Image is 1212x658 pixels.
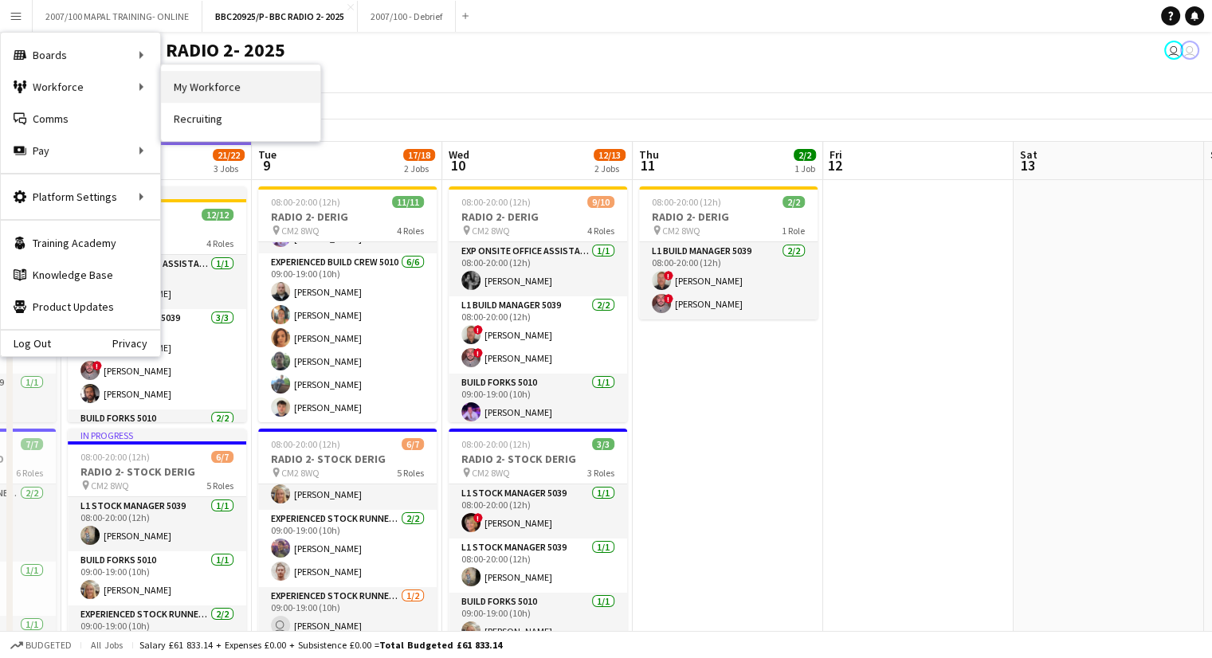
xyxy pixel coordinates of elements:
[1,71,160,103] div: Workforce
[449,374,627,428] app-card-role: Build Forks 50101/109:00-19:00 (10h)[PERSON_NAME]
[782,225,805,237] span: 1 Role
[461,196,531,208] span: 08:00-20:00 (12h)
[202,209,233,221] span: 12/12
[449,593,627,647] app-card-role: Build Forks 50101/109:00-19:00 (10h)[PERSON_NAME]
[639,242,818,319] app-card-role: L1 Build Manager 50392/208:00-20:00 (12h)![PERSON_NAME]![PERSON_NAME]
[25,640,72,651] span: Budgeted
[587,467,614,479] span: 3 Roles
[446,156,469,174] span: 10
[1,39,160,71] div: Boards
[449,186,627,422] app-job-card: 08:00-20:00 (12h)9/10RADIO 2- DERIG CM2 8WQ4 RolesExp Onsite Office Assistant 50121/108:00-20:00 ...
[258,510,437,587] app-card-role: Experienced Stock Runner 50122/209:00-19:00 (10h)[PERSON_NAME][PERSON_NAME]
[473,513,483,523] span: !
[358,1,456,32] button: 2007/100 - Debrief
[639,147,659,162] span: Thu
[214,163,244,174] div: 3 Jobs
[68,429,246,441] div: In progress
[21,438,43,450] span: 7/7
[256,156,277,174] span: 9
[449,429,627,647] app-job-card: 08:00-20:00 (12h)3/3RADIO 2- STOCK DERIG CM2 8WQ3 RolesL1 Stock Manager 50391/108:00-20:00 (12h)!...
[91,480,129,492] span: CM2 8WQ
[639,210,818,224] h3: RADIO 2- DERIG
[397,225,424,237] span: 4 Roles
[1,259,160,291] a: Knowledge Base
[473,348,483,358] span: !
[449,242,627,296] app-card-role: Exp Onsite Office Assistant 50121/108:00-20:00 (12h)[PERSON_NAME]
[449,210,627,224] h3: RADIO 2- DERIG
[68,309,246,409] app-card-role: L1 Build Manager 50393/308:00-20:00 (12h)![PERSON_NAME]![PERSON_NAME][PERSON_NAME]
[1,291,160,323] a: Product Updates
[402,438,424,450] span: 6/7
[397,467,424,479] span: 5 Roles
[1020,147,1037,162] span: Sat
[461,438,531,450] span: 08:00-20:00 (12h)
[472,467,510,479] span: CM2 8WQ
[258,186,437,422] app-job-card: 08:00-20:00 (12h)11/11RADIO 2- DERIG CM2 8WQ4 Roles[PERSON_NAME]Build Forks 50101/109:00-19:00 (1...
[662,225,700,237] span: CM2 8WQ
[592,438,614,450] span: 3/3
[68,551,246,605] app-card-role: Build Forks 50101/109:00-19:00 (10h)[PERSON_NAME]
[664,271,673,280] span: !
[92,361,102,370] span: !
[827,156,842,174] span: 12
[68,464,246,479] h3: RADIO 2- STOCK DERIG
[587,196,614,208] span: 9/10
[449,296,627,374] app-card-role: L1 Build Manager 50392/208:00-20:00 (12h)![PERSON_NAME]![PERSON_NAME]
[8,636,74,654] button: Budgeted
[449,452,627,466] h3: RADIO 2- STOCK DERIG
[16,467,43,479] span: 6 Roles
[449,484,627,539] app-card-role: L1 Stock Manager 50391/108:00-20:00 (12h)![PERSON_NAME]
[403,149,435,161] span: 17/18
[637,156,659,174] span: 11
[281,467,320,479] span: CM2 8WQ
[473,325,483,335] span: !
[379,639,502,651] span: Total Budgeted £61 833.14
[830,147,842,162] span: Fri
[68,409,246,487] app-card-role: Build Forks 50102/2
[1,103,160,135] a: Comms
[1,227,160,259] a: Training Academy
[213,149,245,161] span: 21/22
[664,294,673,304] span: !
[594,149,626,161] span: 12/13
[404,163,434,174] div: 2 Jobs
[472,225,510,237] span: CM2 8WQ
[587,225,614,237] span: 4 Roles
[594,163,625,174] div: 2 Jobs
[783,196,805,208] span: 2/2
[652,196,721,208] span: 08:00-20:00 (12h)
[271,196,340,208] span: 08:00-20:00 (12h)
[258,253,437,423] app-card-role: Experienced Build Crew 50106/609:00-19:00 (10h)[PERSON_NAME][PERSON_NAME][PERSON_NAME][PERSON_NAM...
[281,225,320,237] span: CM2 8WQ
[33,1,202,32] button: 2007/100 MAPAL TRAINING- ONLINE
[202,1,358,32] button: BBC20925/P- BBC RADIO 2- 2025
[794,149,816,161] span: 2/2
[449,147,469,162] span: Wed
[1018,156,1037,174] span: 13
[161,71,320,103] a: My Workforce
[271,438,340,450] span: 08:00-20:00 (12h)
[392,196,424,208] span: 11/11
[68,497,246,551] app-card-role: L1 Stock Manager 50391/108:00-20:00 (12h)[PERSON_NAME]
[88,639,126,651] span: All jobs
[1,135,160,166] div: Pay
[1180,41,1199,60] app-user-avatar: Grace Shorten
[1,181,160,213] div: Platform Settings
[161,103,320,135] a: Recruiting
[206,237,233,249] span: 4 Roles
[1,337,51,350] a: Log Out
[794,163,815,174] div: 1 Job
[139,639,502,651] div: Salary £61 833.14 + Expenses £0.00 + Subsistence £0.00 =
[258,210,437,224] h3: RADIO 2- DERIG
[112,337,160,350] a: Privacy
[1164,41,1183,60] app-user-avatar: Grace Shorten
[449,539,627,593] app-card-role: L1 Stock Manager 50391/108:00-20:00 (12h)[PERSON_NAME]
[211,451,233,463] span: 6/7
[80,451,150,463] span: 08:00-20:00 (12h)
[639,186,818,319] app-job-card: 08:00-20:00 (12h)2/2RADIO 2- DERIG CM2 8WQ1 RoleL1 Build Manager 50392/208:00-20:00 (12h)![PERSON...
[258,147,277,162] span: Tue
